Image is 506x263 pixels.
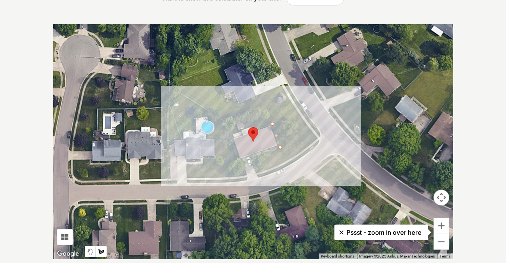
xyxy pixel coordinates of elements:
[55,249,81,259] img: Google
[434,218,449,234] button: Zoom in
[85,246,96,257] button: Stop drawing
[57,229,73,245] button: Tilt map
[434,234,449,250] button: Zoom out
[434,190,449,205] button: Map camera controls
[440,254,451,258] a: Terms (opens in new tab)
[359,254,435,258] span: Imagery ©2025 Airbus, Maxar Technologies
[341,228,422,237] p: Pssst - zoom in over here
[96,246,107,257] button: Draw a shape
[55,249,81,259] a: Open this area in Google Maps (opens a new window)
[321,254,355,259] button: Keyboard shortcuts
